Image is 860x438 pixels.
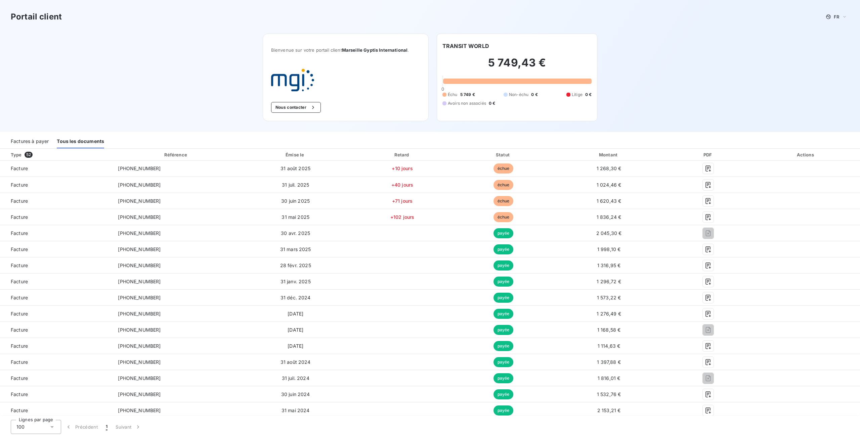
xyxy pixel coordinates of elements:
span: 2 153,21 € [597,407,621,413]
span: Facture [5,246,107,253]
span: Facture [5,230,107,237]
span: 31 déc. 2024 [281,295,311,300]
button: 1 [102,420,112,434]
span: [PHONE_NUMBER] [118,165,161,171]
span: 1 [106,424,107,430]
span: [PHONE_NUMBER] [118,262,161,268]
span: [PHONE_NUMBER] [118,343,161,349]
span: payée [493,373,514,383]
h6: TRANSIT WORLD [442,42,489,50]
span: échue [493,212,514,222]
span: Facture [5,375,107,382]
span: 30 juin 2024 [281,391,310,397]
span: Facture [5,407,107,414]
span: payée [493,357,514,367]
button: Nous contacter [271,102,321,113]
span: Facture [5,327,107,333]
span: payée [493,228,514,238]
span: 1 620,43 € [597,198,621,204]
span: 31 mai 2025 [282,214,309,220]
h2: 5 749,43 € [442,56,592,76]
span: payée [493,405,514,416]
span: [PHONE_NUMBER] [118,279,161,284]
div: Montant [555,151,663,158]
span: [PHONE_NUMBER] [118,295,161,300]
span: [PHONE_NUMBER] [118,327,161,333]
span: Facture [5,343,107,349]
span: échue [493,163,514,174]
span: Non-échu [509,92,528,98]
span: [PHONE_NUMBER] [118,311,161,317]
span: payée [493,325,514,335]
span: 31 août 2025 [281,165,310,171]
span: échue [493,180,514,190]
span: [PHONE_NUMBER] [118,391,161,397]
span: 5 749 € [460,92,475,98]
span: 28 févr. 2025 [280,262,311,268]
span: 1 276,49 € [597,311,621,317]
div: Émise le [241,151,350,158]
img: Company logo [271,69,314,91]
span: Facture [5,359,107,366]
div: Actions [753,151,859,158]
button: Précédent [61,420,102,434]
span: [DATE] [288,327,303,333]
span: [DATE] [288,311,303,317]
span: payée [493,389,514,399]
span: 1 296,72 € [597,279,621,284]
span: [PHONE_NUMBER] [118,359,161,365]
span: payée [493,260,514,271]
button: Suivant [112,420,145,434]
span: +40 jours [391,182,413,188]
span: 31 août 2024 [281,359,311,365]
span: [PHONE_NUMBER] [118,246,161,252]
span: 1 316,95 € [597,262,621,268]
span: 2 045,30 € [596,230,622,236]
span: 31 juil. 2025 [282,182,309,188]
span: 0 € [585,92,592,98]
span: 30 juin 2025 [281,198,310,204]
span: Facture [5,182,107,188]
span: 1 168,58 € [597,327,621,333]
span: 1 836,24 € [597,214,621,220]
span: 1 573,22 € [597,295,621,300]
span: Facture [5,198,107,204]
span: Échu [448,92,458,98]
span: payée [493,293,514,303]
span: 1 268,30 € [597,165,621,171]
span: 1 998,10 € [597,246,621,252]
span: +10 jours [392,165,413,171]
span: +71 jours [392,198,413,204]
span: payée [493,341,514,351]
div: Type [7,151,111,158]
span: Facture [5,214,107,221]
span: 0 € [531,92,537,98]
span: 1 024,46 € [597,182,621,188]
span: 30 avr. 2025 [281,230,310,236]
span: [DATE] [288,343,303,349]
span: [PHONE_NUMBER] [118,407,161,413]
div: Factures à payer [11,134,49,148]
div: Retard [352,151,452,158]
div: PDF [666,151,750,158]
span: 31 juil. 2024 [282,375,309,381]
span: 31 mars 2025 [280,246,311,252]
span: Marseille Gyptis International [342,47,408,53]
span: FR [834,14,839,19]
span: Facture [5,310,107,317]
span: payée [493,277,514,287]
span: Avoirs non associés [448,100,486,106]
div: Tous les documents [57,134,104,148]
span: Facture [5,294,107,301]
span: Facture [5,165,107,172]
span: [PHONE_NUMBER] [118,198,161,204]
span: [PHONE_NUMBER] [118,230,161,236]
span: Facture [5,278,107,285]
div: Statut [455,151,552,158]
span: 1 397,88 € [597,359,621,365]
span: Facture [5,262,107,269]
span: 1 816,01 € [598,375,620,381]
span: 1 114,63 € [598,343,620,349]
span: échue [493,196,514,206]
span: 100 [16,424,25,430]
